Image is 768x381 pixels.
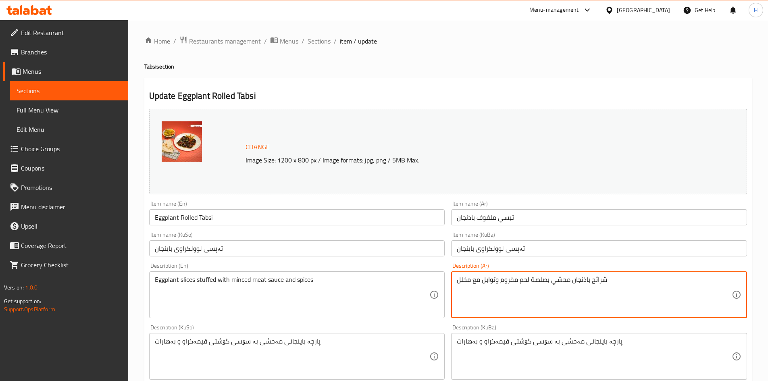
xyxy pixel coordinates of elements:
span: Get support on: [4,296,41,306]
span: Menu disclaimer [21,202,122,212]
a: Home [144,36,170,46]
a: Edit Menu [10,120,128,139]
textarea: پارچە باینجانی مەحشی بە سۆسی گۆشتی قیمەکراو و بەهارات [457,337,732,376]
a: Sections [308,36,331,46]
a: Choice Groups [3,139,128,158]
a: Menu disclaimer [3,197,128,217]
input: Enter name KuBa [451,240,747,256]
span: Version: [4,282,24,293]
a: Upsell [3,217,128,236]
span: Menus [280,36,298,46]
li: / [264,36,267,46]
span: Change [246,141,270,153]
span: Promotions [21,183,122,192]
li: / [302,36,304,46]
a: Menus [270,36,298,46]
span: Coverage Report [21,241,122,250]
span: 1.0.0 [25,282,37,293]
a: Promotions [3,178,128,197]
span: Upsell [21,221,122,231]
span: Sections [17,86,122,96]
input: Enter name Ar [451,209,747,225]
span: Restaurants management [189,36,261,46]
h2: Update Eggplant Rolled Tabsi [149,90,747,102]
a: Coupons [3,158,128,178]
textarea: شرائح باذنجان محشي بصلصة لحم مفروم وتوابل مع مخلل [457,276,732,314]
a: Sections [10,81,128,100]
input: Enter name En [149,209,445,225]
a: Menus [3,62,128,81]
nav: breadcrumb [144,36,752,46]
a: Grocery Checklist [3,255,128,275]
a: Coverage Report [3,236,128,255]
a: Support.OpsPlatform [4,304,55,314]
input: Enter name KuSo [149,240,445,256]
a: Branches [3,42,128,62]
span: Edit Menu [17,125,122,134]
span: Full Menu View [17,105,122,115]
button: Change [242,139,273,155]
span: Edit Restaurant [21,28,122,37]
textarea: پارچە باینجانی مەحشی بە سۆسی گۆشتی قیمەکراو و بەهارات [155,337,430,376]
div: [GEOGRAPHIC_DATA] [617,6,670,15]
span: Choice Groups [21,144,122,154]
span: Coupons [21,163,122,173]
a: Edit Restaurant [3,23,128,42]
h4: Tabsi section [144,62,752,71]
li: / [334,36,337,46]
textarea: Eggplant slices stuffed with minced meat sauce and spices [155,276,430,314]
span: Grocery Checklist [21,260,122,270]
a: Restaurants management [179,36,261,46]
span: Menus [23,67,122,76]
p: Image Size: 1200 x 800 px / Image formats: jpg, png / 5MB Max. [242,155,672,165]
span: item / update [340,36,377,46]
div: Menu-management [529,5,579,15]
img: 612e81b6b1a64fc89cfc1cdee638934442881281303.jpg [162,121,202,162]
span: Branches [21,47,122,57]
a: Full Menu View [10,100,128,120]
span: H [754,6,758,15]
li: / [173,36,176,46]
